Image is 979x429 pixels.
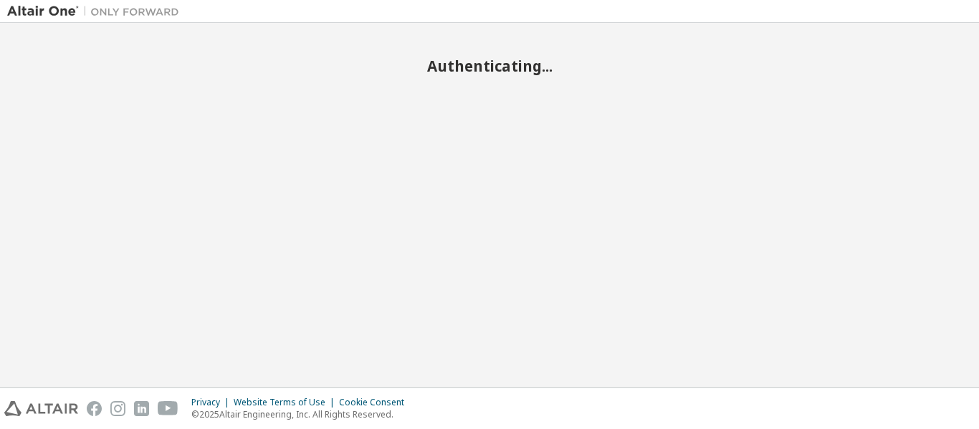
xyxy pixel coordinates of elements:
img: Altair One [7,4,186,19]
div: Cookie Consent [339,397,413,408]
div: Privacy [191,397,234,408]
img: instagram.svg [110,401,125,416]
img: youtube.svg [158,401,178,416]
p: © 2025 Altair Engineering, Inc. All Rights Reserved. [191,408,413,420]
img: facebook.svg [87,401,102,416]
img: linkedin.svg [134,401,149,416]
div: Website Terms of Use [234,397,339,408]
img: altair_logo.svg [4,401,78,416]
h2: Authenticating... [7,57,972,75]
